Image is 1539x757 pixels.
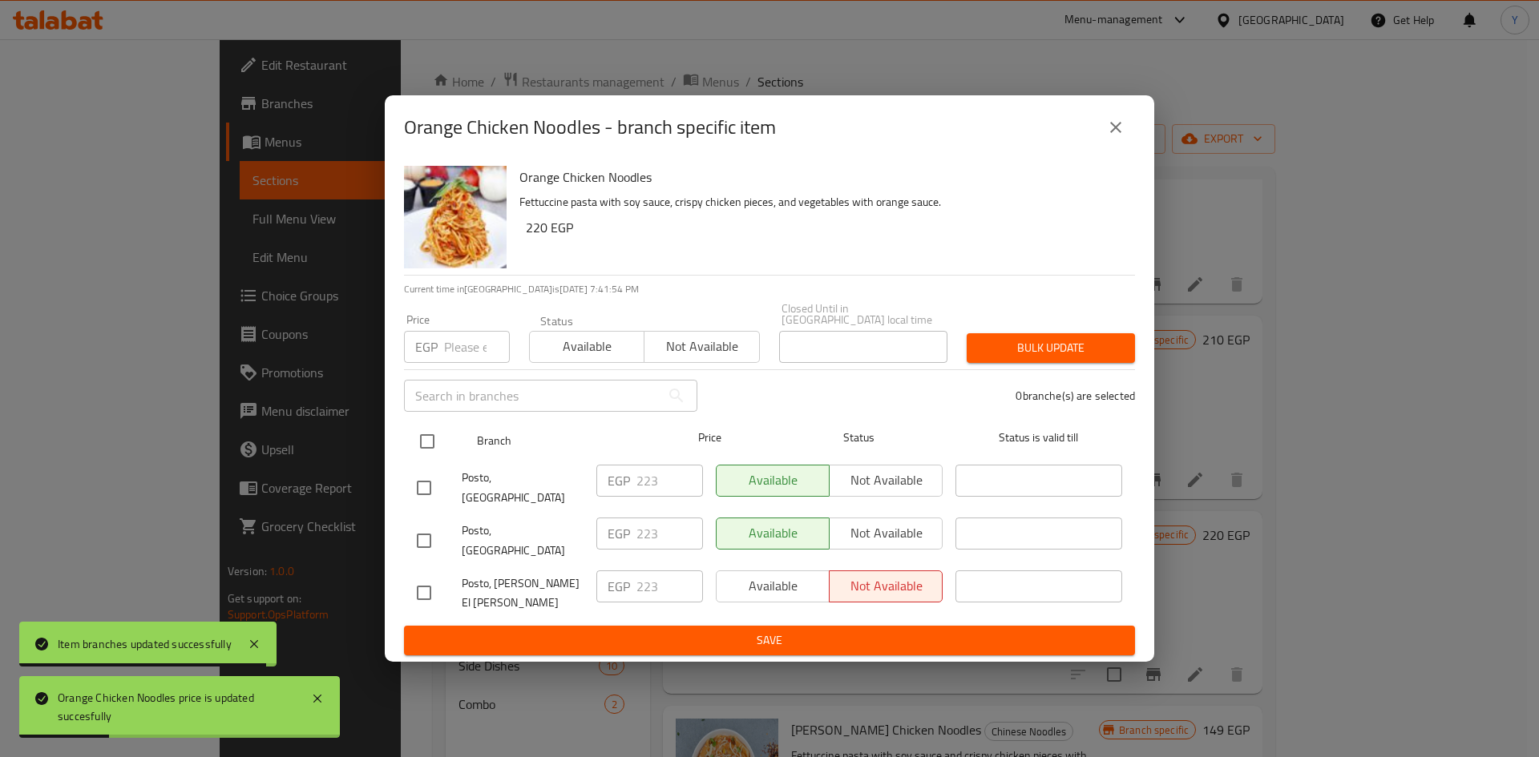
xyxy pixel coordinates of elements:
button: Available [529,331,644,363]
span: Bulk update [980,338,1122,358]
p: EGP [608,524,630,543]
span: Status [776,428,943,448]
span: Posto, [PERSON_NAME] El [PERSON_NAME] [462,574,584,614]
input: Please enter price [444,331,510,363]
button: Not available [644,331,759,363]
p: EGP [415,337,438,356]
p: EGP [608,577,630,596]
input: Please enter price [636,465,703,497]
div: Orange Chicken Noodles price is updated succesfully [58,689,295,725]
span: Not available [651,335,753,358]
h6: 220 EGP [526,216,1122,239]
h6: Orange Chicken Noodles [519,166,1122,188]
button: Bulk update [967,333,1135,363]
button: close [1097,108,1135,147]
span: Price [656,428,763,448]
p: Fettuccine pasta with soy sauce, crispy chicken pieces, and vegetables with orange sauce. [519,192,1122,212]
span: Status is valid till [955,428,1122,448]
span: Available [536,335,638,358]
span: Branch [477,431,644,451]
p: Current time in [GEOGRAPHIC_DATA] is [DATE] 7:41:54 PM [404,282,1135,296]
span: Posto, [GEOGRAPHIC_DATA] [462,468,584,508]
input: Please enter price [636,517,703,550]
h2: Orange Chicken Noodles - branch specific item [404,115,776,140]
input: Please enter price [636,570,703,602]
button: Save [404,626,1135,655]
span: Save [417,630,1122,650]
span: Posto, [GEOGRAPHIC_DATA] [462,521,584,561]
div: Item branches updated successfully [58,635,232,653]
p: 0 branche(s) are selected [1016,388,1135,404]
input: Search in branches [404,380,660,412]
img: Orange Chicken Noodles [404,166,507,268]
p: EGP [608,471,630,490]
